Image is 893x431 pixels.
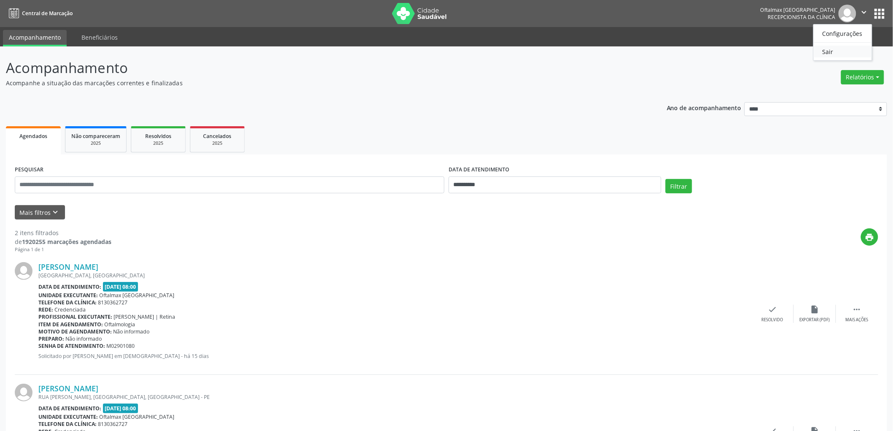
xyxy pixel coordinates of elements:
[103,282,138,292] span: [DATE] 08:00
[839,5,856,22] img: img
[768,14,836,21] span: Recepcionista da clínica
[3,30,67,46] a: Acompanhamento
[38,313,112,320] b: Profissional executante:
[51,208,60,217] i: keyboard_arrow_down
[38,272,752,279] div: [GEOGRAPHIC_DATA], [GEOGRAPHIC_DATA]
[38,393,752,401] div: RUA [PERSON_NAME], [GEOGRAPHIC_DATA], [GEOGRAPHIC_DATA] - PE
[114,328,150,335] span: Não informado
[449,163,509,176] label: DATA DE ATENDIMENTO
[6,57,623,79] p: Acompanhamento
[6,6,73,20] a: Central de Marcação
[196,140,238,146] div: 2025
[762,317,783,323] div: Resolvido
[15,246,111,253] div: Página 1 de 1
[19,133,47,140] span: Agendados
[98,299,128,306] span: 8130362727
[203,133,232,140] span: Cancelados
[841,70,884,84] button: Relatórios
[15,384,32,401] img: img
[15,237,111,246] div: de
[98,420,128,428] span: 8130362727
[860,8,869,17] i: 
[15,228,111,237] div: 2 itens filtrados
[768,305,777,314] i: check
[760,6,836,14] div: Oftalmax [GEOGRAPHIC_DATA]
[6,79,623,87] p: Acompanhe a situação das marcações correntes e finalizadas
[38,405,101,412] b: Data de atendimento:
[38,283,101,290] b: Data de atendimento:
[100,413,175,420] span: Oftalmax [GEOGRAPHIC_DATA]
[813,24,872,61] ul: 
[667,102,741,113] p: Ano de acompanhamento
[38,352,752,360] p: Solicitado por [PERSON_NAME] em [DEMOGRAPHIC_DATA] - há 15 dias
[38,299,97,306] b: Telefone da clínica:
[22,10,73,17] span: Central de Marcação
[145,133,171,140] span: Resolvidos
[38,384,98,393] a: [PERSON_NAME]
[22,238,111,246] strong: 1920255 marcações agendadas
[38,420,97,428] b: Telefone da clínica:
[105,321,135,328] span: Oftalmologia
[100,292,175,299] span: Oftalmax [GEOGRAPHIC_DATA]
[846,317,869,323] div: Mais ações
[103,404,138,413] span: [DATE] 08:00
[865,233,874,242] i: print
[15,262,32,280] img: img
[107,342,135,350] span: M02901080
[38,292,98,299] b: Unidade executante:
[55,306,86,313] span: Credenciada
[856,5,872,22] button: 
[38,262,98,271] a: [PERSON_NAME]
[137,140,179,146] div: 2025
[800,317,830,323] div: Exportar (PDF)
[71,133,120,140] span: Não compareceram
[15,205,65,220] button: Mais filtroskeyboard_arrow_down
[38,335,64,342] b: Preparo:
[861,228,878,246] button: print
[852,305,862,314] i: 
[76,30,124,45] a: Beneficiários
[666,179,692,193] button: Filtrar
[38,413,98,420] b: Unidade executante:
[114,313,176,320] span: [PERSON_NAME] | Retina
[810,305,820,314] i: insert_drive_file
[872,6,887,21] button: apps
[814,46,872,57] a: Sair
[814,27,872,39] a: Configurações
[38,342,105,350] b: Senha de atendimento:
[38,306,53,313] b: Rede:
[15,163,43,176] label: PESQUISAR
[66,335,102,342] span: Não informado
[38,321,103,328] b: Item de agendamento:
[38,328,112,335] b: Motivo de agendamento:
[71,140,120,146] div: 2025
